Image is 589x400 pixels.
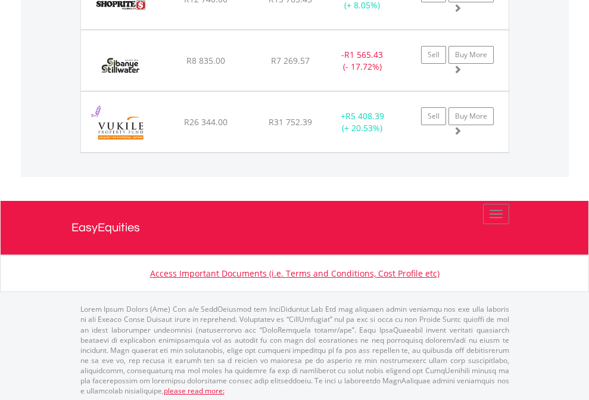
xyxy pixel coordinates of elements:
div: + (+ 20.53%) [325,110,400,134]
a: Access Important Documents (i.e. Terms and Conditions, Cost Profile etc) [150,268,440,279]
a: Buy More [448,46,494,64]
a: EasyEquities [71,201,518,255]
a: please read more: [164,386,225,396]
p: Lorem Ipsum Dolors (Ame) Con a/e SeddOeiusmod tem InciDiduntut Lab Etd mag aliquaen admin veniamq... [80,304,509,396]
img: EQU.ZA.VKE.png [87,107,154,149]
span: R7 269.57 [271,55,310,66]
span: R26 344.00 [184,116,228,128]
div: - (- 17.72%) [325,49,400,73]
a: Buy More [448,107,494,125]
span: R1 565.43 [344,49,383,60]
span: R31 752.39 [269,116,312,128]
a: Sell [421,107,446,125]
img: EQU.ZA.SSW.png [87,45,154,88]
span: R5 408.39 [345,110,384,122]
span: R8 835.00 [186,55,225,66]
a: Sell [421,46,446,64]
